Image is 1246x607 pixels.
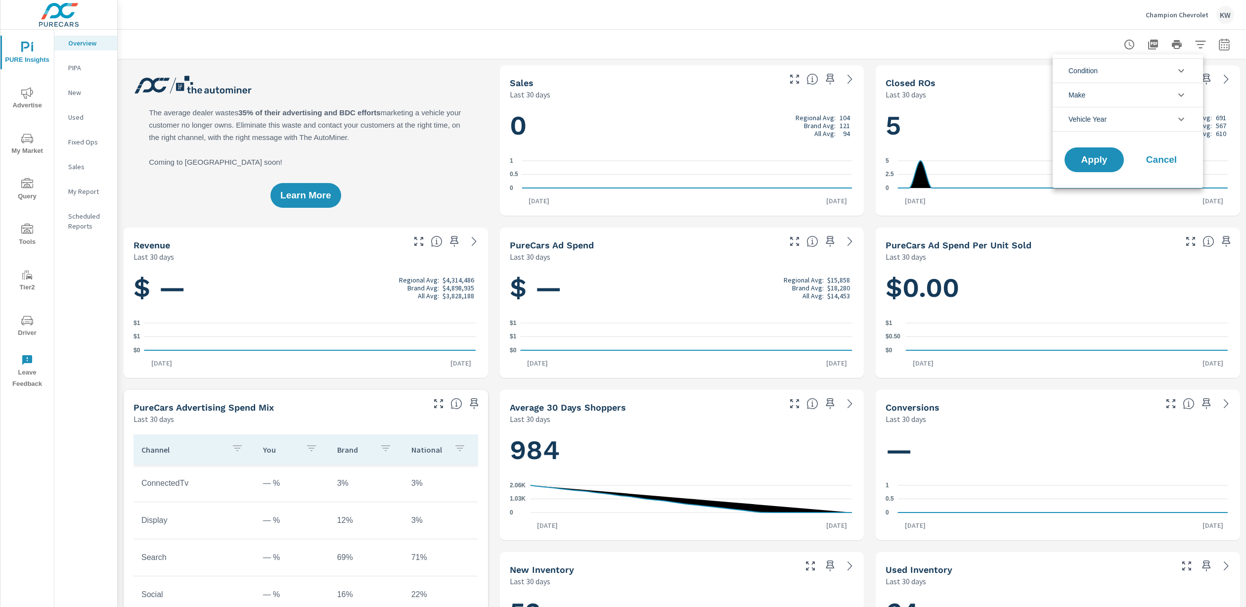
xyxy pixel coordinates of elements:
[1074,155,1114,164] span: Apply
[1053,54,1203,136] ul: filter options
[1068,83,1085,107] span: Make
[1142,155,1181,164] span: Cancel
[1068,107,1107,131] span: Vehicle Year
[1065,147,1124,172] button: Apply
[1068,59,1098,83] span: Condition
[1132,147,1191,172] button: Cancel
